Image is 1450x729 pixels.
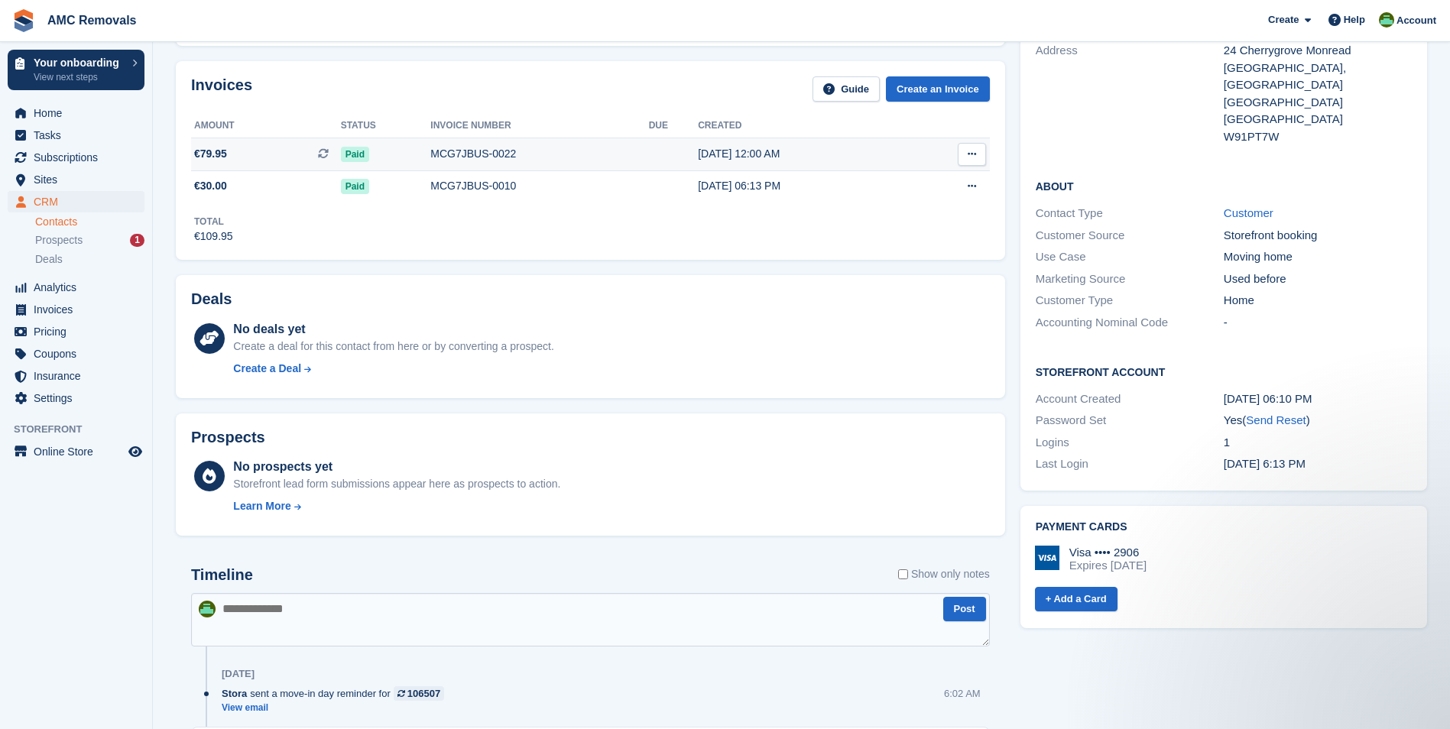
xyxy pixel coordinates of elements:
a: menu [8,343,144,364]
div: Home [1224,292,1412,309]
div: Expires [DATE] [1069,559,1147,572]
div: Storefront booking [1224,227,1412,245]
div: Use Case [1036,248,1224,266]
div: 1 [130,234,144,247]
div: 106507 [407,686,440,701]
p: Your onboarding [34,57,125,68]
span: €30.00 [194,178,227,194]
input: Show only notes [898,566,908,582]
a: menu [8,365,144,387]
div: Accounting Nominal Code [1036,314,1224,332]
a: Prospects 1 [35,232,144,248]
th: Status [341,114,431,138]
div: No prospects yet [233,458,560,476]
span: Coupons [34,343,125,364]
a: Create an Invoice [886,76,990,102]
span: Stora [222,686,247,701]
img: Kayleigh Deegan [199,601,216,617]
span: Storefront [14,422,152,437]
span: Sites [34,169,125,190]
a: AMC Removals [41,8,142,33]
div: [DATE] 06:13 PM [698,178,908,194]
span: Help [1344,12,1365,28]
div: sent a move-in day reminder for [222,686,452,701]
div: MCG7JBUS-0022 [430,146,648,162]
div: 6:02 AM [944,686,981,701]
div: Password Set [1036,412,1224,429]
div: Storefront lead form submissions appear here as prospects to action. [233,476,560,492]
div: [DATE] 12:00 AM [698,146,908,162]
a: Send Reset [1246,413,1306,426]
span: Analytics [34,277,125,298]
div: Create a deal for this contact from here or by converting a prospect. [233,339,553,355]
span: Paid [341,179,369,194]
div: [DATE] 06:10 PM [1224,390,1412,408]
h2: Prospects [191,429,265,446]
h2: Timeline [191,566,253,584]
a: 106507 [394,686,444,701]
a: menu [8,321,144,342]
div: [GEOGRAPHIC_DATA] [1224,94,1412,112]
th: Created [698,114,908,138]
a: menu [8,102,144,124]
div: [GEOGRAPHIC_DATA] [1224,111,1412,128]
div: Yes [1224,412,1412,429]
th: Amount [191,114,341,138]
button: Post [943,597,986,622]
h2: About [1036,178,1412,193]
span: Online Store [34,441,125,462]
a: menu [8,441,144,462]
div: Learn More [233,498,290,514]
div: W91PT7W [1224,128,1412,146]
span: Account [1396,13,1436,28]
p: View next steps [34,70,125,84]
div: No deals yet [233,320,553,339]
span: €79.95 [194,146,227,162]
div: Used before [1224,271,1412,288]
th: Due [649,114,699,138]
div: Moving home [1224,248,1412,266]
img: stora-icon-8386f47178a22dfd0bd8f6a31ec36ba5ce8667c1dd55bd0f319d3a0aa187defe.svg [12,9,35,32]
div: - [1224,314,1412,332]
label: Show only notes [898,566,990,582]
div: MCG7JBUS-0010 [430,178,648,194]
span: Invoices [34,299,125,320]
div: €109.95 [194,228,233,245]
a: menu [8,169,144,190]
a: menu [8,387,144,409]
th: Invoice number [430,114,648,138]
div: Account Created [1036,390,1224,408]
div: Marketing Source [1036,271,1224,288]
div: Logins [1036,434,1224,452]
div: Customer Type [1036,292,1224,309]
span: Deals [35,252,63,267]
img: Visa Logo [1035,546,1059,570]
span: Paid [341,147,369,162]
div: Customer Source [1036,227,1224,245]
a: Preview store [126,442,144,461]
h2: Invoices [191,76,252,102]
a: menu [8,299,144,320]
a: + Add a Card [1035,587,1118,612]
span: Subscriptions [34,147,125,168]
time: 2025-09-04 17:13:34 UTC [1224,457,1306,470]
span: Home [34,102,125,124]
a: Create a Deal [233,361,553,377]
span: ( ) [1242,413,1309,426]
span: CRM [34,191,125,212]
a: Guide [813,76,880,102]
img: Kayleigh Deegan [1379,12,1394,28]
a: Learn More [233,498,560,514]
span: Tasks [34,125,125,146]
div: [DATE] [222,668,255,680]
h2: Deals [191,290,232,308]
a: View email [222,701,452,714]
div: Last Login [1036,455,1224,473]
div: Create a Deal [233,361,301,377]
a: Deals [35,251,144,267]
span: Create [1268,12,1299,28]
div: Address [1036,42,1224,145]
div: 1 [1224,434,1412,452]
a: menu [8,277,144,298]
div: Contact Type [1036,205,1224,222]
